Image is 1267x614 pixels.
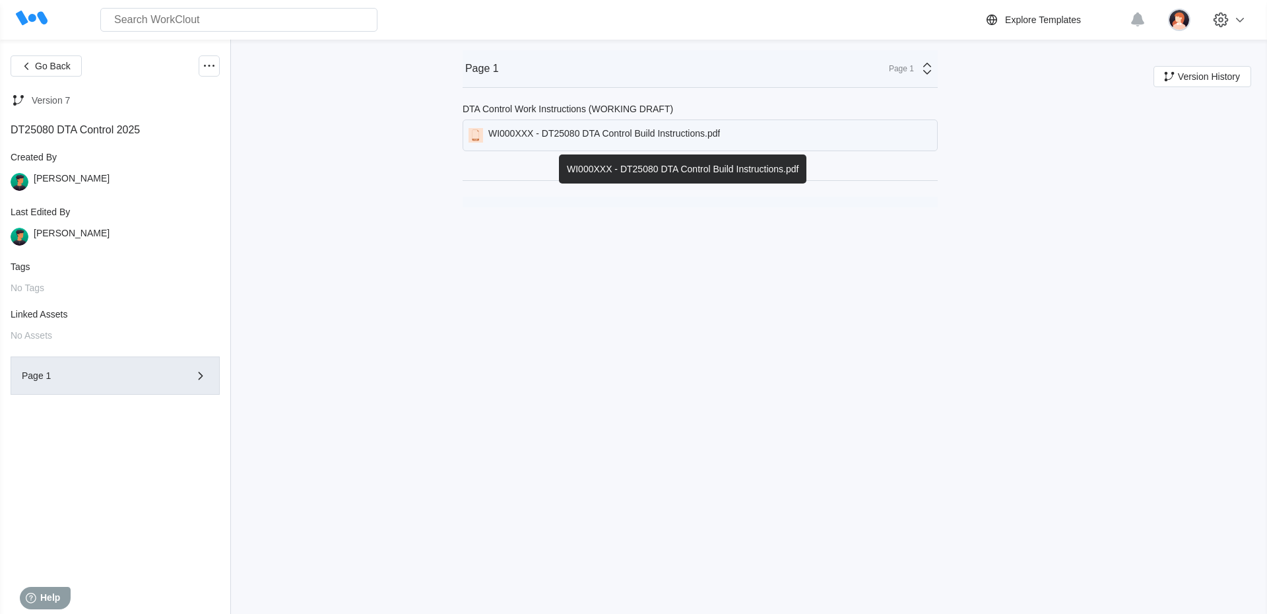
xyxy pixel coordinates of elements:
[488,128,720,143] div: WI000XXX - DT25080 DTA Control Build Instructions.pdf
[11,173,28,191] img: user.png
[11,309,220,320] div: Linked Assets
[559,154,806,184] div: WI000XXX - DT25080 DTA Control Build Instructions.pdf
[1168,9,1190,31] img: user-2.png
[100,8,377,32] input: Search WorkClout
[11,261,220,272] div: Tags
[11,330,220,341] div: No Assets
[11,357,220,395] button: Page 1
[463,104,673,114] div: DTA Control Work Instructions (WORKING DRAFT)
[1153,66,1251,87] button: Version History
[34,173,110,191] div: [PERSON_NAME]
[11,228,28,246] img: user.png
[465,63,499,75] div: Page 1
[34,228,110,246] div: [PERSON_NAME]
[984,12,1123,28] a: Explore Templates
[11,207,220,217] div: Last Edited By
[11,152,220,162] div: Created By
[11,55,82,77] button: Go Back
[32,95,70,106] div: Version 7
[35,61,71,71] span: Go Back
[1005,15,1081,25] div: Explore Templates
[22,371,171,380] div: Page 1
[11,124,220,136] div: DT25080 DTA Control 2025
[881,64,914,73] div: Page 1
[1178,72,1240,81] span: Version History
[11,283,220,293] div: No Tags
